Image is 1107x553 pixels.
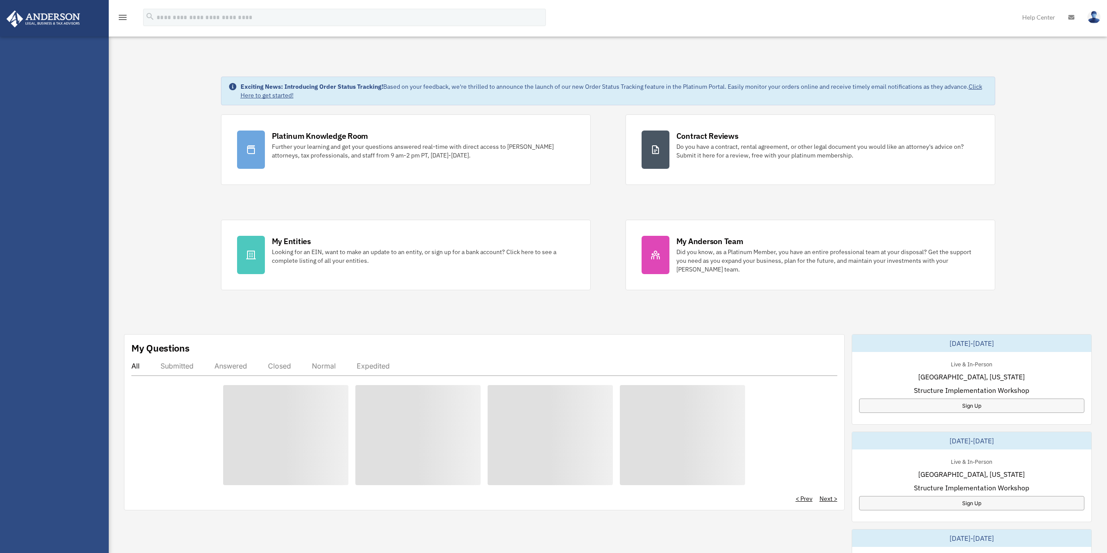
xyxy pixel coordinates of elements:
[268,362,291,370] div: Closed
[1087,11,1100,23] img: User Pic
[221,114,591,185] a: Platinum Knowledge Room Further your learning and get your questions answered real-time with dire...
[852,530,1091,547] div: [DATE]-[DATE]
[4,10,83,27] img: Anderson Advisors Platinum Portal
[625,220,995,290] a: My Anderson Team Did you know, as a Platinum Member, you have an entire professional team at your...
[676,131,739,141] div: Contract Reviews
[676,236,743,247] div: My Anderson Team
[272,142,575,160] div: Further your learning and get your questions answered real-time with direct access to [PERSON_NAM...
[312,362,336,370] div: Normal
[117,15,128,23] a: menu
[676,142,979,160] div: Do you have a contract, rental agreement, or other legal document you would like an attorney's ad...
[221,220,591,290] a: My Entities Looking for an EIN, want to make an update to an entity, or sign up for a bank accoun...
[819,494,837,503] a: Next >
[625,114,995,185] a: Contract Reviews Do you have a contract, rental agreement, or other legal document you would like...
[117,12,128,23] i: menu
[272,236,311,247] div: My Entities
[859,399,1084,413] a: Sign Up
[944,359,999,368] div: Live & In-Person
[676,248,979,274] div: Did you know, as a Platinum Member, you have an entire professional team at your disposal? Get th...
[852,335,1091,352] div: [DATE]-[DATE]
[944,456,999,466] div: Live & In-Person
[918,372,1025,382] span: [GEOGRAPHIC_DATA], [US_STATE]
[272,248,575,265] div: Looking for an EIN, want to make an update to an entity, or sign up for a bank account? Click her...
[918,469,1025,479] span: [GEOGRAPHIC_DATA], [US_STATE]
[914,385,1029,395] span: Structure Implementation Workshop
[241,82,988,100] div: Based on your feedback, we're thrilled to announce the launch of our new Order Status Tracking fe...
[859,496,1084,510] a: Sign Up
[357,362,390,370] div: Expedited
[161,362,194,370] div: Submitted
[214,362,247,370] div: Answered
[272,131,368,141] div: Platinum Knowledge Room
[914,483,1029,493] span: Structure Implementation Workshop
[131,362,140,370] div: All
[131,342,190,355] div: My Questions
[241,83,383,90] strong: Exciting News: Introducing Order Status Tracking!
[852,432,1091,449] div: [DATE]-[DATE]
[796,494,813,503] a: < Prev
[145,12,155,21] i: search
[241,83,982,99] a: Click Here to get started!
